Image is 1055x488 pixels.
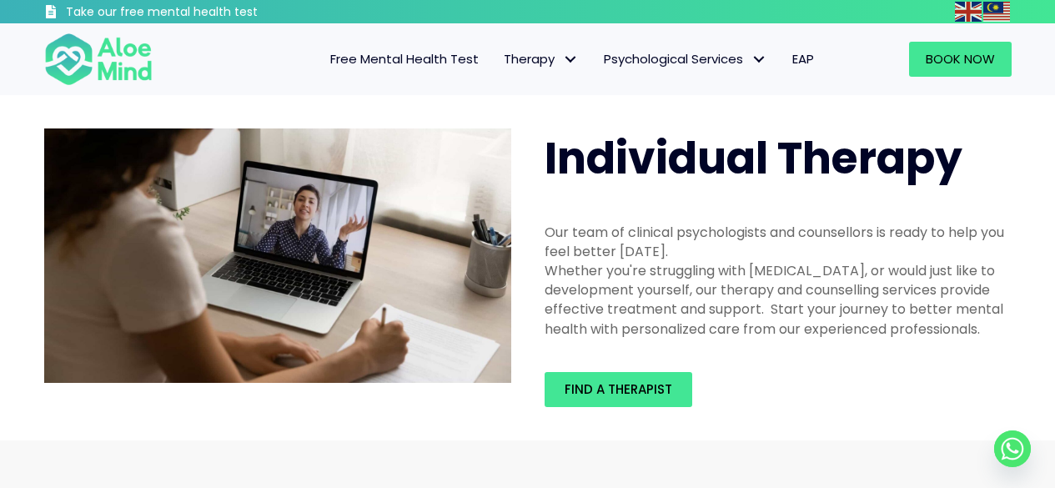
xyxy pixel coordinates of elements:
[983,2,1010,22] img: ms
[44,4,347,23] a: Take our free mental health test
[545,372,692,407] a: Find a therapist
[330,50,479,68] span: Free Mental Health Test
[318,42,491,77] a: Free Mental Health Test
[792,50,814,68] span: EAP
[955,2,983,21] a: English
[545,128,962,189] span: Individual Therapy
[994,430,1031,467] a: Whatsapp
[926,50,995,68] span: Book Now
[909,42,1012,77] a: Book Now
[604,50,767,68] span: Psychological Services
[545,223,1012,261] div: Our team of clinical psychologists and counsellors is ready to help you feel better [DATE].
[559,48,583,72] span: Therapy: submenu
[955,2,982,22] img: en
[44,128,511,384] img: Aloe Mind Malaysia | Mental Healthcare Services in Malaysia and Singapore
[504,50,579,68] span: Therapy
[44,32,153,87] img: Aloe mind Logo
[491,42,591,77] a: TherapyTherapy: submenu
[565,380,672,398] span: Find a therapist
[747,48,771,72] span: Psychological Services: submenu
[545,261,1012,339] div: Whether you're struggling with [MEDICAL_DATA], or would just like to development yourself, our th...
[780,42,826,77] a: EAP
[591,42,780,77] a: Psychological ServicesPsychological Services: submenu
[66,4,347,21] h3: Take our free mental health test
[983,2,1012,21] a: Malay
[174,42,826,77] nav: Menu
